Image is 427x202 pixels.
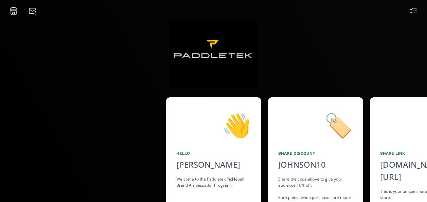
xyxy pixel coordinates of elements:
div: Welcome to the Paddletek Pickleball Brand Ambassador Program! [176,176,251,188]
div: Hello [176,150,251,156]
div: JOHNSON10 [278,158,326,171]
div: 🏷️ [278,107,353,142]
div: Share Discount [278,150,353,156]
div: [PERSON_NAME] [176,158,251,171]
img: zDTMpVNsP4cs [170,20,257,88]
div: 👋 [176,107,251,142]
